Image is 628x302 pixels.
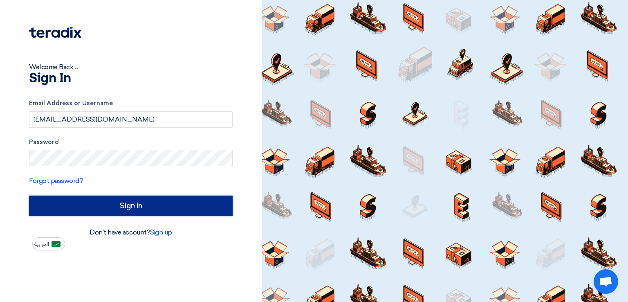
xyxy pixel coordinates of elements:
[52,241,61,247] img: ar-AR.png
[29,137,233,147] label: Password
[29,27,81,38] img: Teradix logo
[29,111,233,128] input: Enter your business email or username
[29,72,233,85] h1: Sign In
[29,177,83,185] a: Forgot password?
[150,228,172,236] a: Sign up
[29,196,233,216] input: Sign in
[32,237,65,250] button: العربية
[34,241,49,247] span: العربية
[29,99,233,108] label: Email Address or Username
[594,269,618,294] a: Open chat
[29,228,233,237] div: Don't have account?
[29,62,233,72] div: Welcome Back ...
